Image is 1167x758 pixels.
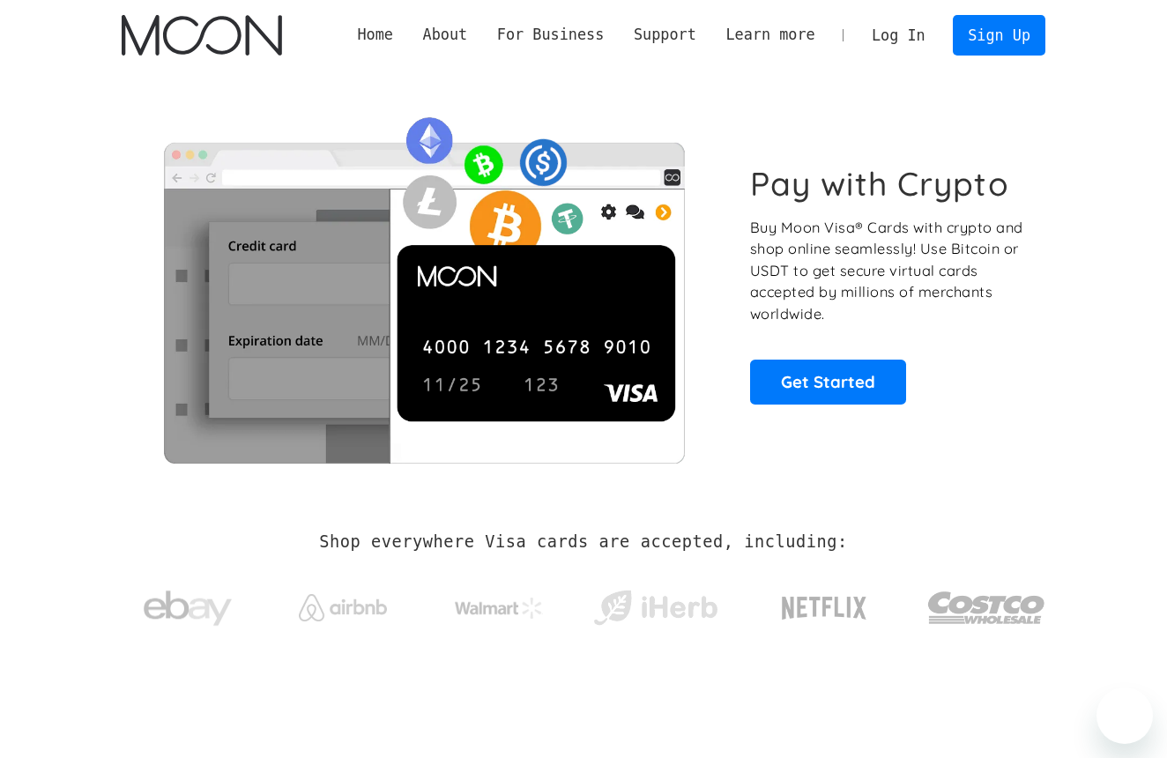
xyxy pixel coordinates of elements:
[122,15,281,56] a: home
[423,24,468,46] div: About
[278,576,409,630] a: Airbnb
[927,557,1045,650] a: Costco
[725,24,814,46] div: Learn more
[750,360,906,404] a: Get Started
[780,586,868,630] img: Netflix
[746,568,903,639] a: Netflix
[711,24,830,46] div: Learn more
[482,24,619,46] div: For Business
[619,24,710,46] div: Support
[497,24,604,46] div: For Business
[455,598,543,619] img: Walmart
[122,563,253,645] a: ebay
[319,532,847,552] h2: Shop everywhere Visa cards are accepted, including:
[750,217,1026,325] p: Buy Moon Visa® Cards with crypto and shop online seamlessly! Use Bitcoin or USDT to get secure vi...
[122,15,281,56] img: Moon Logo
[857,16,940,55] a: Log In
[927,575,1045,641] img: Costco
[750,164,1009,204] h1: Pay with Crypto
[634,24,696,46] div: Support
[144,581,232,636] img: ebay
[590,568,721,640] a: iHerb
[122,105,725,463] img: Moon Cards let you spend your crypto anywhere Visa is accepted.
[299,594,387,621] img: Airbnb
[953,15,1044,55] a: Sign Up
[434,580,565,628] a: Walmart
[343,24,408,46] a: Home
[1096,687,1153,744] iframe: Button to launch messaging window
[590,585,721,631] img: iHerb
[408,24,482,46] div: About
